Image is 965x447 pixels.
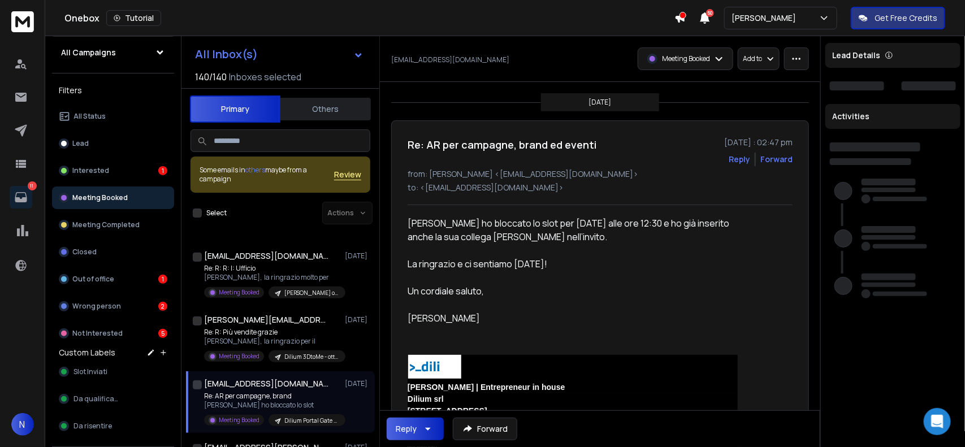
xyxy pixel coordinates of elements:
[52,186,174,209] button: Meeting Booked
[589,98,612,107] p: [DATE]
[72,275,114,284] p: Out of office
[73,367,107,376] span: Slot Inviati
[206,209,227,218] label: Select
[851,7,945,29] button: Get Free Credits
[52,83,174,98] h3: Filters
[408,311,738,325] div: [PERSON_NAME]
[345,251,370,261] p: [DATE]
[743,54,762,63] p: Add to
[52,159,174,182] button: Interested1
[204,264,340,273] p: Re: R: R: I: Ufficio
[204,378,328,389] h1: [EMAIL_ADDRESS][DOMAIN_NAME]
[52,361,174,383] button: Slot Inviati
[396,423,417,435] div: Reply
[106,10,161,26] button: Tutorial
[52,241,174,263] button: Closed
[662,54,710,63] p: Meeting Booked
[204,273,340,282] p: [PERSON_NAME], la ringrazio molto per
[345,379,370,388] p: [DATE]
[72,139,89,148] p: Lead
[59,347,115,358] h3: Custom Labels
[875,12,937,24] p: Get Free Credits
[408,257,738,271] div: La ringrazio e ci sentiamo [DATE]!
[219,416,259,424] p: Meeting Booked
[11,413,34,436] button: N
[284,289,339,297] p: [PERSON_NAME] ottobre
[158,302,167,311] div: 2
[10,186,32,209] a: 11
[219,352,259,361] p: Meeting Booked
[476,383,565,392] strong: | Entrepreneur in house
[190,96,280,123] button: Primary
[345,315,370,324] p: [DATE]
[200,166,334,184] div: Some emails in maybe from a campaign
[52,105,174,128] button: All Status
[924,408,951,435] div: Open Intercom Messenger
[72,329,123,338] p: Not Interested
[72,166,109,175] p: Interested
[158,329,167,338] div: 5
[334,169,361,180] button: Review
[52,41,174,64] button: All Campaigns
[387,418,444,440] button: Reply
[408,284,738,298] div: Un cordiale saluto,
[391,55,509,64] p: [EMAIL_ADDRESS][DOMAIN_NAME]
[64,10,674,26] div: Onebox
[195,70,227,84] span: 140 / 140
[204,328,340,337] p: Re: R: Più vendite grazie
[204,314,328,326] h1: [PERSON_NAME][EMAIL_ADDRESS][DOMAIN_NAME]
[158,275,167,284] div: 1
[724,137,793,148] p: [DATE] : 02:47 pm
[229,70,301,84] h3: Inboxes selected
[408,216,738,244] div: [PERSON_NAME] ho bloccato lo slot per [DATE] alle ore 12:30 e ho già inserito anche la sua colleg...
[832,50,880,61] p: Lead Details
[72,193,128,202] p: Meeting Booked
[245,165,265,175] span: others
[284,416,339,425] p: Dilium Portal Gate - agenzie di marketing
[52,388,174,410] button: Da qualificare
[280,97,371,121] button: Others
[195,49,258,60] h1: All Inbox(s)
[73,112,106,121] p: All Status
[408,383,474,392] span: [PERSON_NAME]
[52,322,174,345] button: Not Interested5
[408,182,793,193] p: to: <[EMAIL_ADDRESS][DOMAIN_NAME]>
[72,302,121,311] p: Wrong person
[760,154,793,165] div: Forward
[61,47,116,58] h1: All Campaigns
[204,401,340,410] p: [PERSON_NAME] ho bloccato lo slot
[28,181,37,190] p: 11
[408,355,462,379] img: ADKq_NY3yIvgdVrCiZHB2c4nouDflcXeHbf6QJ1ry6l5Zlwa07dambDtymVcCzkRpsgLEfJao8Qn=s0-d-e1-ft
[825,104,960,129] div: Activities
[73,394,121,403] span: Da qualificare
[73,422,112,431] span: Da risentire
[52,415,174,437] button: Da risentire
[72,248,97,257] p: Closed
[204,250,328,262] h1: [EMAIL_ADDRESS][DOMAIN_NAME]
[52,295,174,318] button: Wrong person2
[204,337,340,346] p: [PERSON_NAME], la ringrazio per il
[408,168,793,180] p: from: [PERSON_NAME] <[EMAIL_ADDRESS][DOMAIN_NAME]>
[204,392,340,401] p: Re: AR per campagne, brand
[158,166,167,175] div: 1
[706,9,714,17] span: 50
[52,132,174,155] button: Lead
[729,154,750,165] button: Reply
[52,214,174,236] button: Meeting Completed
[732,12,800,24] p: [PERSON_NAME]
[408,137,596,153] h1: Re: AR per campagne, brand ed eventi
[219,288,259,297] p: Meeting Booked
[284,353,339,361] p: Dilium 3DtoMe - ottobre
[186,43,373,66] button: All Inbox(s)
[52,268,174,290] button: Out of office1
[72,220,140,229] p: Meeting Completed
[408,394,491,427] span: Dilium srl [STREET_ADDRESS] CF/PIVA: 09868270969
[453,418,517,440] button: Forward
